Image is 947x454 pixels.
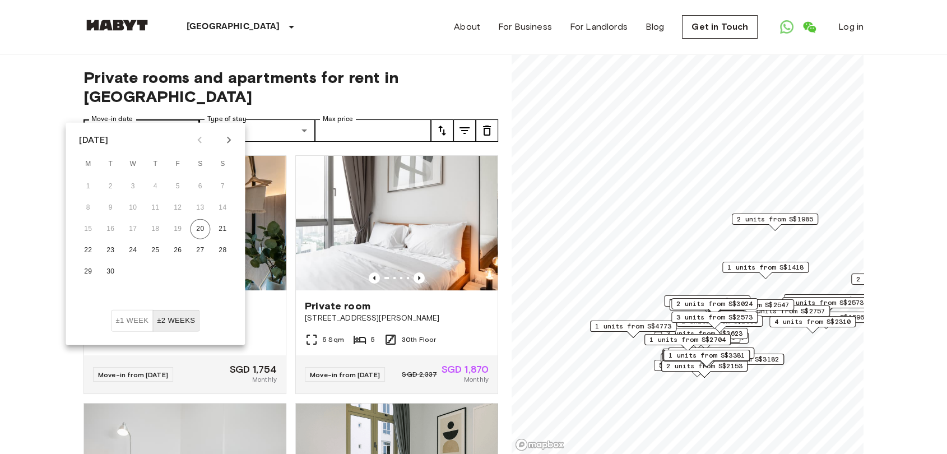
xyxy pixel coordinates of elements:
button: 25 [145,240,165,261]
span: 1 units from S$2704 [649,335,726,345]
label: Type of stay [207,114,247,124]
span: Saturday [190,153,210,175]
button: 26 [168,240,188,261]
span: 3 units from S$3623 [666,328,742,339]
button: 30 [100,262,120,282]
div: Map marker [663,350,750,367]
span: SGD 2,337 [402,369,437,379]
span: 5 Sqm [323,335,344,345]
a: For Business [498,20,552,34]
button: 21 [212,219,233,239]
span: Monthly [252,374,277,384]
span: 2 units from S$1985 [737,214,813,224]
div: [DATE] [79,133,108,147]
button: Previous image [414,272,425,284]
button: Previous image [369,272,380,284]
button: tune [476,119,498,142]
a: Blog [646,20,665,34]
button: 29 [78,262,98,282]
div: Map marker [663,350,749,368]
a: Mapbox logo [515,438,564,451]
button: tune [453,119,476,142]
span: Private room [305,299,370,313]
span: SGD 1,754 [230,364,277,374]
span: 2 units from S$2757 [749,306,825,316]
img: Marketing picture of unit SG-01-113-001-05 [296,156,498,290]
button: 28 [212,240,233,261]
div: Map marker [708,299,794,317]
div: Map marker [722,262,809,279]
span: 1 units from S$3182 [703,354,779,364]
label: Max price [323,114,353,124]
div: Map marker [668,348,754,365]
span: SGD 1,870 [442,364,489,374]
button: tune [431,119,453,142]
div: Map marker [671,298,758,316]
span: Private rooms and apartments for rent in [GEOGRAPHIC_DATA] [83,68,498,106]
a: Open WhatsApp [776,16,798,38]
span: 1 units from S$4200 [673,348,749,358]
div: Map marker [769,316,856,333]
div: Map marker [669,299,759,317]
span: 1 units from S$2547 [713,300,789,310]
span: 1 units from S$2573 [787,298,864,308]
div: Map marker [744,305,830,323]
span: 30th Floor [402,335,437,345]
div: Map marker [661,360,748,378]
a: For Landlords [570,20,628,34]
button: 27 [190,240,210,261]
button: 22 [78,240,98,261]
span: 3 units from S$2573 [676,312,753,322]
div: Map marker [654,360,740,377]
div: Map marker [676,316,763,333]
button: ±1 week [111,310,153,332]
p: [GEOGRAPHIC_DATA] [187,20,280,34]
span: Wednesday [123,153,143,175]
button: ±2 weeks [152,310,199,332]
span: Sunday [212,153,233,175]
span: Friday [168,153,188,175]
label: Move-in date [91,114,133,124]
div: Map marker [698,354,784,371]
span: Thursday [145,153,165,175]
img: Habyt [83,20,151,31]
div: Map marker [590,321,676,338]
span: 3 units from S$1985 [669,296,745,306]
div: Map marker [782,297,869,314]
a: Log in [838,20,864,34]
div: Map marker [644,334,731,351]
div: Map marker [662,332,749,350]
div: Map marker [851,274,937,291]
span: 1 units from S$4773 [595,321,671,331]
span: 4 units from S$2310 [774,317,851,327]
div: Move In Flexibility [111,310,199,332]
span: Move-in from [DATE] [98,370,168,379]
div: Map marker [732,214,818,231]
span: 5 units from S$1680 [659,360,735,370]
span: Monday [78,153,98,175]
span: 2 units from S$2673 [856,274,932,284]
span: 17 units from S$1243 [788,295,869,305]
span: 1 units from S$3381 [669,350,745,360]
div: Map marker [671,312,758,329]
a: Open WeChat [798,16,820,38]
div: Map marker [662,350,749,367]
a: Marketing picture of unit SG-01-113-001-05Previous imagePrevious imagePrivate room[STREET_ADDRESS... [295,155,498,394]
span: 2 units from S$3024 [676,299,753,309]
div: Map marker [664,295,750,313]
span: 1 units from S$1418 [727,262,804,272]
span: 5 [371,335,375,345]
div: Map marker [661,328,748,345]
div: Map marker [783,294,874,312]
button: 23 [100,240,120,261]
span: Tuesday [100,153,120,175]
button: 20 [190,219,210,239]
span: Move-in from [DATE] [310,370,380,379]
span: Monthly [464,374,489,384]
a: Get in Touch [682,15,758,39]
button: Next month [219,131,238,150]
div: Map marker [661,353,747,370]
button: 24 [123,240,143,261]
span: [STREET_ADDRESS][PERSON_NAME] [305,313,489,324]
a: About [454,20,480,34]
